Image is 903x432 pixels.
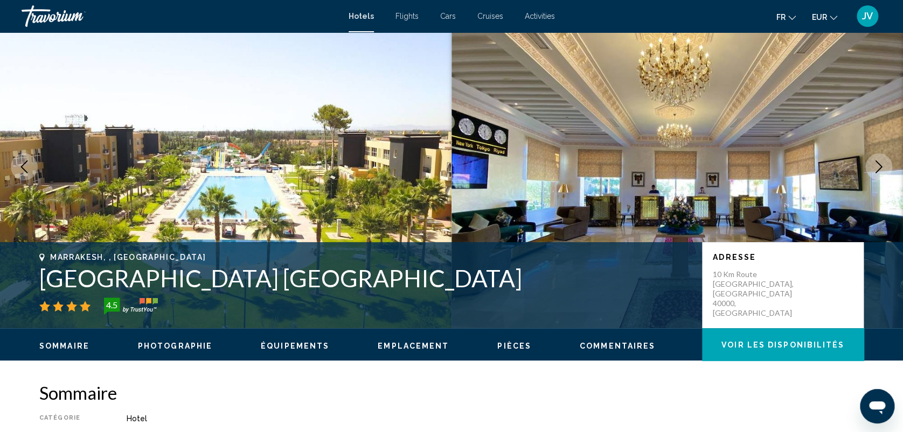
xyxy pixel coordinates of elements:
a: Cars [440,12,456,20]
img: trustyou-badge-hor.svg [104,298,158,315]
button: Change currency [812,9,837,25]
div: Hotel [127,414,864,423]
a: Flights [395,12,419,20]
button: Commentaires [580,341,655,351]
h1: [GEOGRAPHIC_DATA] [GEOGRAPHIC_DATA] [39,264,691,292]
button: Photographie [138,341,212,351]
span: Équipements [261,342,329,350]
span: Marrakesh, , [GEOGRAPHIC_DATA] [50,253,206,261]
button: Previous image [11,153,38,180]
div: 4.5 [101,299,122,311]
span: EUR [812,13,827,22]
span: Voir les disponibilités [721,341,844,349]
button: Emplacement [378,341,449,351]
span: fr [776,13,786,22]
button: Voir les disponibilités [702,328,864,360]
button: User Menu [853,5,881,27]
iframe: Bouton de lancement de la fenêtre de messagerie [860,389,894,423]
button: Équipements [261,341,329,351]
a: Hotels [349,12,374,20]
a: Travorium [22,5,338,27]
button: Pièces [497,341,531,351]
span: Photographie [138,342,212,350]
span: Emplacement [378,342,449,350]
p: Adresse [713,253,853,261]
h2: Sommaire [39,382,864,403]
a: Activities [525,12,555,20]
span: Pièces [497,342,531,350]
span: Sommaire [39,342,89,350]
p: 10 Km Route [GEOGRAPHIC_DATA], [GEOGRAPHIC_DATA] 40000, [GEOGRAPHIC_DATA] [713,270,799,318]
button: Next image [865,153,892,180]
button: Change language [776,9,796,25]
div: Catégorie [39,414,100,423]
button: Sommaire [39,341,89,351]
span: JV [862,11,873,22]
span: Commentaires [580,342,655,350]
a: Cruises [477,12,503,20]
